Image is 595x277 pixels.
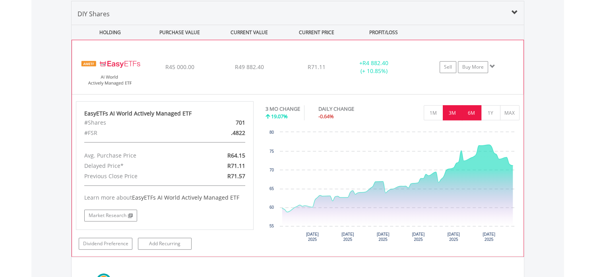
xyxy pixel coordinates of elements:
[165,63,194,71] span: R45 000.00
[412,232,425,242] text: [DATE] 2025
[271,113,288,120] span: 19.07%
[344,59,403,75] div: + (+ 10.85%)
[84,210,137,221] a: Market Research
[194,117,251,128] div: 701
[72,25,144,40] div: HOLDING
[194,128,251,138] div: .4822
[78,117,194,128] div: #Shares
[132,194,239,201] span: EasyETFs AI World Actively Managed ETF
[424,105,443,120] button: 1M
[350,25,418,40] div: PROFIT/LOSS
[78,128,194,138] div: #FSR
[269,205,274,210] text: 60
[285,25,348,40] div: CURRENT PRICE
[269,130,274,135] text: 80
[227,162,245,169] span: R71.11
[78,10,110,18] span: DIY Shares
[318,105,382,113] div: DAILY CHANGE
[227,152,245,159] span: R64.15
[269,224,274,228] text: 55
[78,171,194,181] div: Previous Close Price
[235,63,264,71] span: R49 882.40
[215,25,283,40] div: CURRENT VALUE
[227,172,245,180] span: R71.57
[308,63,326,71] span: R71.11
[269,187,274,191] text: 65
[78,161,194,171] div: Delayed Price*
[443,105,462,120] button: 3M
[448,232,460,242] text: [DATE] 2025
[76,50,144,92] img: EQU.ZA.EASYAI.png
[318,113,334,120] span: -0.64%
[269,168,274,172] text: 70
[138,238,192,250] a: Add Recurring
[362,59,388,67] span: R4 882.40
[481,105,500,120] button: 1Y
[266,128,519,247] svg: Interactive chart
[84,194,246,202] div: Learn more about
[440,61,456,73] a: Sell
[462,105,481,120] button: 6M
[266,105,300,113] div: 3 MO CHANGE
[146,25,214,40] div: PURCHASE VALUE
[266,128,519,247] div: Chart. Highcharts interactive chart.
[269,149,274,154] text: 75
[79,238,132,250] a: Dividend Preference
[341,232,354,242] text: [DATE] 2025
[377,232,390,242] text: [DATE] 2025
[458,61,488,73] a: Buy More
[500,105,519,120] button: MAX
[78,150,194,161] div: Avg. Purchase Price
[84,110,246,117] div: EasyETFs AI World Actively Managed ETF
[483,232,495,242] text: [DATE] 2025
[306,232,319,242] text: [DATE] 2025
